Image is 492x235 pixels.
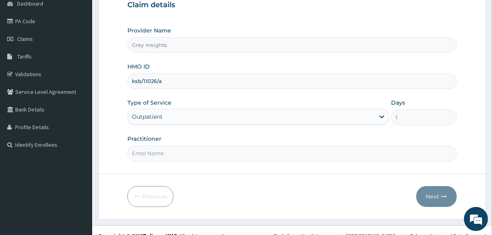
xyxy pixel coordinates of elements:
div: Chat with us now [42,45,135,55]
span: We're online! [46,68,111,149]
div: Outpatient [132,113,163,121]
div: Minimize live chat window [131,4,151,23]
img: d_794563401_company_1708531726252_794563401 [15,40,32,60]
label: HMO ID [127,63,150,71]
input: Enter HMO ID [127,73,456,89]
button: Previous [127,186,173,207]
button: Next [416,186,457,207]
label: Type of Service [127,99,171,107]
label: Practitioner [127,135,161,143]
h3: Claim details [127,1,456,10]
input: Enter Name [127,146,456,161]
label: Provider Name [127,26,171,34]
span: Tariffs [17,53,32,60]
label: Days [391,99,405,107]
span: Claims [17,35,33,43]
textarea: Type your message and hit 'Enter' [4,153,153,181]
